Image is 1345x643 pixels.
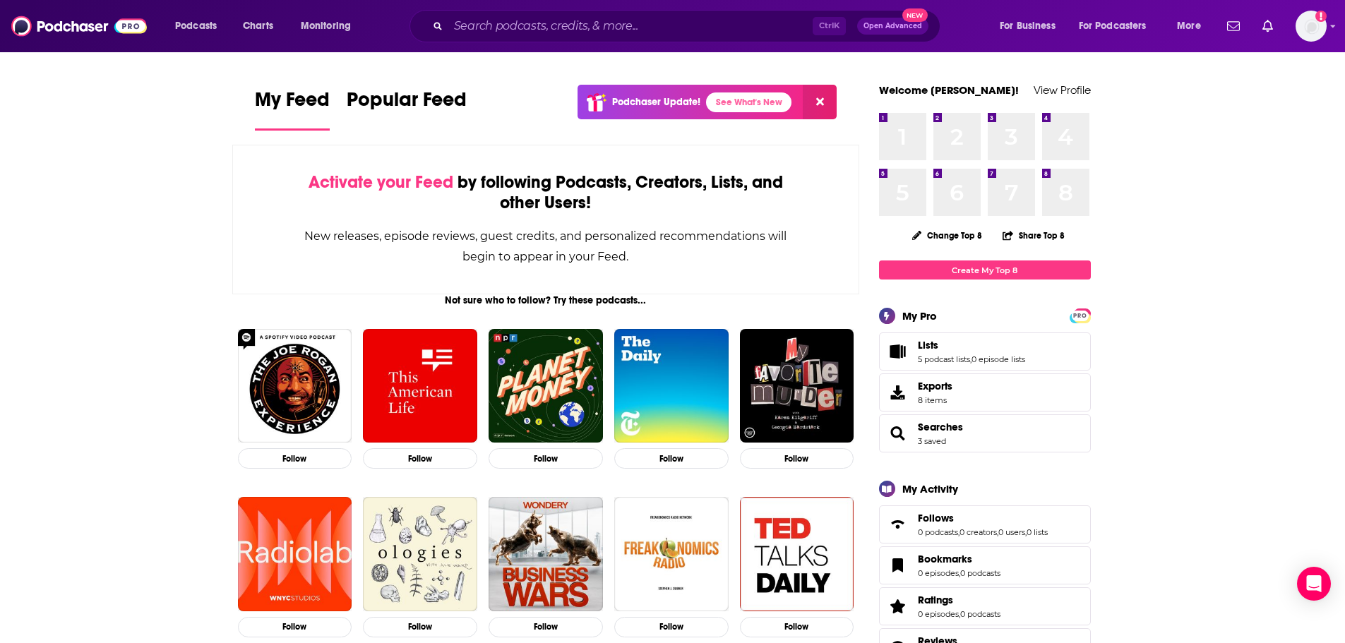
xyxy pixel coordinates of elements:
[1072,311,1089,321] span: PRO
[740,329,854,443] a: My Favorite Murder with Karen Kilgariff and Georgia Hardstark
[363,329,477,443] img: This American Life
[614,497,729,611] a: Freakonomics Radio
[902,482,958,495] div: My Activity
[998,527,1025,537] a: 0 users
[1257,14,1279,38] a: Show notifications dropdown
[902,309,937,323] div: My Pro
[255,88,330,131] a: My Feed
[918,553,1000,565] a: Bookmarks
[11,13,147,40] img: Podchaser - Follow, Share and Rate Podcasts
[918,512,1048,524] a: Follows
[255,88,330,120] span: My Feed
[363,617,477,637] button: Follow
[238,497,352,611] img: Radiolab
[918,594,953,606] span: Ratings
[347,88,467,131] a: Popular Feed
[309,172,453,193] span: Activate your Feed
[614,448,729,469] button: Follow
[234,15,282,37] a: Charts
[960,527,997,537] a: 0 creators
[918,339,1025,351] a: Lists
[863,23,922,30] span: Open Advanced
[238,617,352,637] button: Follow
[884,515,912,534] a: Follows
[1315,11,1327,22] svg: Add a profile image
[175,16,217,36] span: Podcasts
[879,587,1091,625] span: Ratings
[884,596,912,616] a: Ratings
[970,354,972,364] span: ,
[918,512,954,524] span: Follows
[489,497,603,611] img: Business Wars
[448,15,813,37] input: Search podcasts, credits, & more...
[918,421,963,433] span: Searches
[918,594,1000,606] a: Ratings
[1297,567,1331,601] div: Open Intercom Messenger
[423,10,954,42] div: Search podcasts, credits, & more...
[884,555,912,575] a: Bookmarks
[918,568,959,578] a: 0 episodes
[614,329,729,443] img: The Daily
[959,568,960,578] span: ,
[879,83,1019,97] a: Welcome [PERSON_NAME]!
[918,354,970,364] a: 5 podcast lists
[238,448,352,469] button: Follow
[884,342,912,361] a: Lists
[918,609,959,619] a: 0 episodes
[884,383,912,402] span: Exports
[243,16,273,36] span: Charts
[879,260,1091,280] a: Create My Top 8
[918,395,952,405] span: 8 items
[959,609,960,619] span: ,
[304,172,789,213] div: by following Podcasts, Creators, Lists, and other Users!
[489,617,603,637] button: Follow
[1167,15,1219,37] button: open menu
[918,553,972,565] span: Bookmarks
[347,88,467,120] span: Popular Feed
[813,17,846,35] span: Ctrl K
[960,609,1000,619] a: 0 podcasts
[1296,11,1327,42] img: User Profile
[1002,222,1065,249] button: Share Top 8
[990,15,1073,37] button: open menu
[1079,16,1147,36] span: For Podcasters
[304,226,789,267] div: New releases, episode reviews, guest credits, and personalized recommendations will begin to appe...
[918,380,952,392] span: Exports
[614,617,729,637] button: Follow
[301,16,351,36] span: Monitoring
[1027,527,1048,537] a: 0 lists
[612,96,700,108] p: Podchaser Update!
[960,568,1000,578] a: 0 podcasts
[232,294,860,306] div: Not sure who to follow? Try these podcasts...
[238,329,352,443] img: The Joe Rogan Experience
[1025,527,1027,537] span: ,
[363,448,477,469] button: Follow
[1221,14,1245,38] a: Show notifications dropdown
[740,448,854,469] button: Follow
[740,497,854,611] img: TED Talks Daily
[1034,83,1091,97] a: View Profile
[1000,16,1056,36] span: For Business
[997,527,998,537] span: ,
[879,332,1091,371] span: Lists
[291,15,369,37] button: open menu
[1177,16,1201,36] span: More
[489,329,603,443] img: Planet Money
[706,92,791,112] a: See What's New
[740,617,854,637] button: Follow
[363,497,477,611] img: Ologies with Alie Ward
[904,227,991,244] button: Change Top 8
[489,448,603,469] button: Follow
[1072,310,1089,320] a: PRO
[879,505,1091,543] span: Follows
[879,546,1091,584] span: Bookmarks
[918,436,946,446] a: 3 saved
[879,414,1091,452] span: Searches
